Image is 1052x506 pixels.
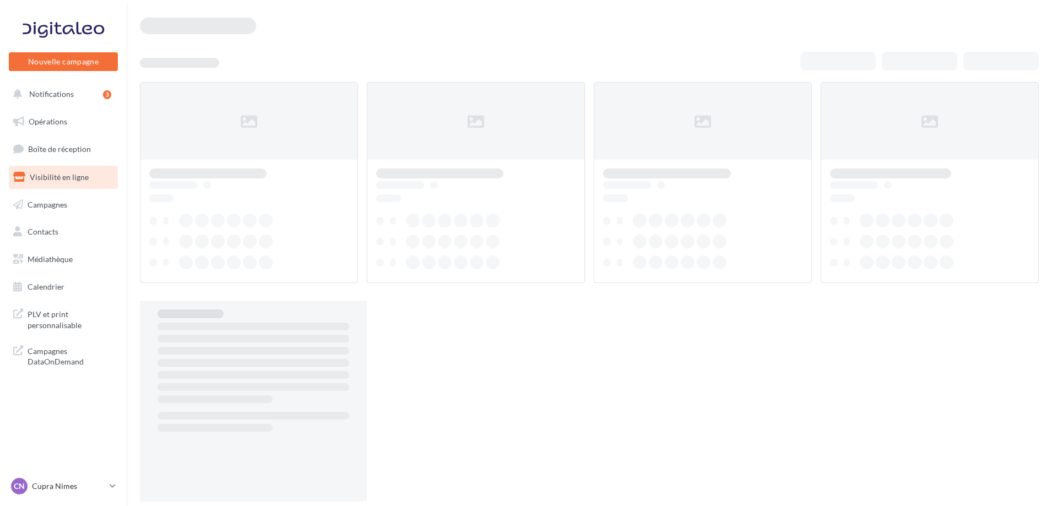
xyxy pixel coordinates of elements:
a: Visibilité en ligne [7,166,120,189]
span: Notifications [29,89,74,99]
span: Calendrier [28,282,64,291]
span: Visibilité en ligne [30,172,89,182]
span: Opérations [29,117,67,126]
span: CN [14,481,25,492]
a: Campagnes [7,193,120,216]
span: Campagnes DataOnDemand [28,344,113,367]
span: Médiathèque [28,254,73,264]
span: Boîte de réception [28,144,91,154]
span: Campagnes [28,199,67,209]
a: Boîte de réception [7,137,120,161]
a: Opérations [7,110,120,133]
a: CN Cupra Nimes [9,476,118,497]
a: Contacts [7,220,120,243]
span: Contacts [28,227,58,236]
div: 3 [103,90,111,99]
p: Cupra Nimes [32,481,105,492]
a: PLV et print personnalisable [7,302,120,335]
span: PLV et print personnalisable [28,307,113,330]
a: Calendrier [7,275,120,298]
button: Nouvelle campagne [9,52,118,71]
a: Médiathèque [7,248,120,271]
a: Campagnes DataOnDemand [7,339,120,372]
button: Notifications 3 [7,83,116,106]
